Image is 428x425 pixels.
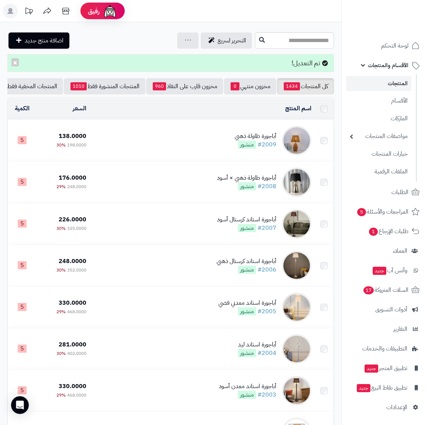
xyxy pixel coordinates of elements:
[18,178,27,186] span: 5
[238,391,256,399] span: منشور
[357,208,366,216] span: 5
[218,299,276,307] div: أباجورة استاند معدني فضي
[25,36,63,45] span: اضافة منتج جديد
[217,174,276,182] div: أباجورة طاولة ذهبي × أسود
[346,359,424,377] a: تطبيق المتجرجديد
[7,54,334,72] div: تم التعديل!
[346,301,424,318] a: أدوات التسويق
[357,384,370,392] span: جديد
[346,398,424,416] a: الإعدادات
[18,261,27,269] span: 5
[346,222,424,240] a: طلبات الإرجاع1
[67,267,86,273] span: 352.0000
[393,246,407,256] span: العملاء
[356,383,407,393] span: تطبيق نقاط البيع
[18,386,27,394] span: 5
[285,104,311,113] a: اسم المنتج
[64,78,145,94] a: المنتجات المنشورة فقط1010
[386,402,407,412] span: الإعدادات
[238,307,256,315] span: منشور
[346,76,411,91] a: المنتجات
[346,146,411,162] a: خيارات المنتجات
[56,308,66,315] span: 29%
[282,167,311,197] img: أباجورة طاولة ذهبي × أسود
[282,334,311,364] img: أباجورة استاند ليد
[284,82,300,90] span: 1434
[18,303,27,311] span: 5
[393,324,407,334] span: التقارير
[238,141,256,149] span: منشور
[56,142,66,148] span: 30%
[346,320,424,338] a: التقارير
[346,340,424,357] a: التطبيقات والخدمات
[346,128,411,144] a: مواصفات المنتجات
[346,111,411,127] a: الماركات
[56,225,66,232] span: 30%
[59,173,86,182] span: 176.0000
[217,215,276,224] div: أباجورة استاند كرستال أسود
[18,220,27,228] span: 5
[258,390,276,399] a: #2003
[365,364,378,373] span: جديد
[346,37,424,55] a: لوحة التحكم
[363,285,408,295] span: السلات المتروكة
[238,182,256,190] span: منشور
[346,242,424,260] a: العملاء
[15,104,30,113] a: الكمية
[8,32,69,49] a: اضافة منتج جديد
[258,265,276,274] a: #2006
[346,281,424,299] a: السلات المتروكة17
[368,226,408,236] span: طلبات الإرجاع
[59,340,86,349] span: 281.0000
[282,376,311,405] img: أباجورة استاند معدن أسود
[56,183,66,190] span: 29%
[346,203,424,221] a: المراجعات والأسئلة5
[18,136,27,144] span: 5
[346,164,411,180] a: الملفات الرقمية
[368,60,408,70] span: الأقسام والمنتجات
[67,142,86,148] span: 198.0000
[277,78,334,94] a: كل المنتجات1434
[18,345,27,353] span: 5
[373,267,386,275] span: جديد
[231,82,239,90] span: 0
[372,265,407,276] span: وآتس آب
[56,392,66,398] span: 29%
[88,7,100,15] span: رفيق
[346,93,411,109] a: الأقسام
[70,82,87,90] span: 1010
[11,58,19,66] button: ×
[73,104,86,113] a: السعر
[238,341,276,349] div: أباجورة استاند ليد
[201,32,252,49] a: التحرير لسريع
[218,36,246,45] span: التحرير لسريع
[238,266,256,274] span: منشور
[362,343,407,354] span: التطبيقات والخدمات
[346,379,424,397] a: تطبيق نقاط البيعجديد
[235,132,276,141] div: أباجورة طاولة ذهبي
[11,396,29,414] div: Open Intercom Messenger
[346,262,424,279] a: وآتس آبجديد
[67,225,86,232] span: 325.0000
[375,304,407,315] span: أدوات التسويق
[238,349,256,357] span: منشور
[238,224,256,232] span: منشور
[258,349,276,357] a: #2004
[20,4,38,20] a: تحديثات المنصة
[217,257,276,266] div: أباجورة استاند كرستال ذهبي
[258,182,276,191] a: #2008
[363,286,374,294] span: 17
[67,308,86,315] span: 468.0000
[59,382,86,391] span: 330.0000
[146,78,223,94] a: مخزون قارب على النفاذ960
[258,140,276,149] a: #2009
[59,298,86,307] span: 330.0000
[59,215,86,224] span: 226.0000
[282,126,311,155] img: أباجورة طاولة ذهبي
[103,4,117,18] img: ai-face.png
[258,224,276,232] a: #2007
[153,82,166,90] span: 960
[224,78,276,94] a: مخزون منتهي0
[369,228,378,236] span: 1
[219,382,276,391] div: أباجورة استاند معدن أسود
